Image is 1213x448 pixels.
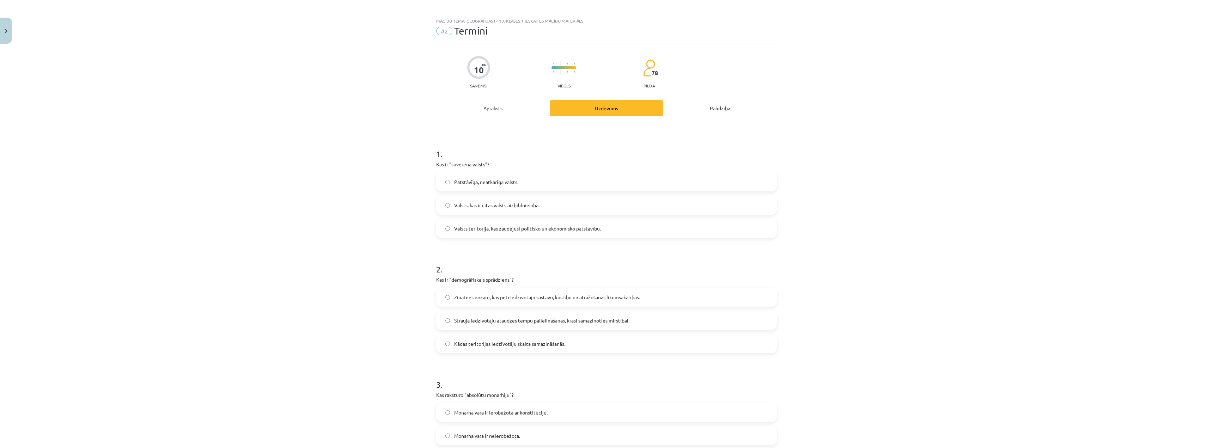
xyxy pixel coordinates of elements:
[436,276,777,283] p: Kas ir "demogrāfiskais sprādziens"?
[563,71,564,73] img: icon-short-line-57e1e144782c952c97e751825c79c345078a6d821885a25fce030b3d8c18986b.svg
[563,63,564,65] img: icon-short-line-57e1e144782c952c97e751825c79c345078a6d821885a25fce030b3d8c18986b.svg
[574,63,575,65] img: icon-short-line-57e1e144782c952c97e751825c79c345078a6d821885a25fce030b3d8c18986b.svg
[574,71,575,73] img: icon-short-line-57e1e144782c952c97e751825c79c345078a6d821885a25fce030b3d8c18986b.svg
[445,295,450,300] input: Zinātnes nozare, kas pētī iedzīvotāju sastāvu, kustību un atražošanas likumsakarības.
[467,83,490,88] p: Saņemsi
[454,178,518,186] span: Patstāvīga, neatkarīga valsts.
[436,161,777,168] p: Kas ir "suverēna valsts"?
[556,63,557,65] img: icon-short-line-57e1e144782c952c97e751825c79c345078a6d821885a25fce030b3d8c18986b.svg
[436,18,777,23] div: Mācību tēma: Ģeogrāfijas i - 10. klases 1.ieskaites mācību materiāls
[436,391,777,399] p: Kas raksturo "absolūtu monarhiju"?
[454,25,488,37] span: Termini
[445,434,450,438] input: Monarha vara ir neierobežota.
[5,29,7,33] img: icon-close-lesson-0947bae3869378f0d4975bcd49f059093ad1ed9edebbc8119c70593378902aed.svg
[644,83,655,88] p: pilda
[454,340,565,348] span: Kādas teritorijas iedzīvotāju skaita samazināšanās.
[454,409,548,416] span: Monarha vara ir ierobežota ar konstitūciju.
[556,71,557,73] img: icon-short-line-57e1e144782c952c97e751825c79c345078a6d821885a25fce030b3d8c18986b.svg
[567,63,568,65] img: icon-short-line-57e1e144782c952c97e751825c79c345078a6d821885a25fce030b3d8c18986b.svg
[652,70,658,76] span: 78
[445,226,450,231] input: Valsts teritorija, kas zaudējusi politisko un ekonomisko patstāvību.
[454,294,640,301] span: Zinātnes nozare, kas pētī iedzīvotāju sastāvu, kustību un atražošanas likumsakarības.
[445,203,450,208] input: Valsts, kas ir citas valsts aizbildniecībā.
[454,225,601,232] span: Valsts teritorija, kas zaudējusi politisko un ekonomisko patstāvību.
[436,27,452,35] span: #2
[571,63,571,65] img: icon-short-line-57e1e144782c952c97e751825c79c345078a6d821885a25fce030b3d8c18986b.svg
[436,252,777,274] h1: 2 .
[474,65,484,75] div: 10
[445,410,450,415] input: Monarha vara ir ierobežota ar konstitūciju.
[454,432,520,440] span: Monarha vara ir neierobežota.
[445,342,450,346] input: Kādas teritorijas iedzīvotāju skaita samazināšanās.
[550,100,663,116] div: Uzdevums
[445,318,450,323] input: Strauja iedzīvotāju ataudzes tempu palielināšanās, krasi samazinoties mirstībai.
[436,137,777,159] h1: 1 .
[557,83,571,88] p: Viegls
[567,71,568,73] img: icon-short-line-57e1e144782c952c97e751825c79c345078a6d821885a25fce030b3d8c18986b.svg
[454,202,540,209] span: Valsts, kas ir citas valsts aizbildniecībā.
[643,59,655,77] img: students-c634bb4e5e11cddfef0936a35e636f08e4e9abd3cc4e673bd6f9a4125e45ecb1.svg
[482,63,486,67] span: XP
[445,180,450,184] input: Patstāvīga, neatkarīga valsts.
[571,71,571,73] img: icon-short-line-57e1e144782c952c97e751825c79c345078a6d821885a25fce030b3d8c18986b.svg
[436,367,777,389] h1: 3 .
[454,317,629,324] span: Strauja iedzīvotāju ataudzes tempu palielināšanās, krasi samazinoties mirstībai.
[663,100,777,116] div: Palīdzība
[436,100,550,116] div: Apraksts
[560,61,561,75] img: icon-long-line-d9ea69661e0d244f92f715978eff75569469978d946b2353a9bb055b3ed8787d.svg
